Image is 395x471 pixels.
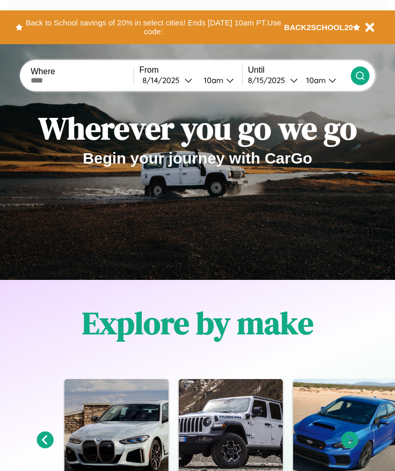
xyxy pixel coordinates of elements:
button: 8/14/2025 [139,75,195,86]
div: 8 / 15 / 2025 [248,75,290,85]
button: Back to School savings of 20% in select cities! Ends [DATE] 10am PT.Use code: [23,16,284,39]
label: Where [31,67,134,76]
label: From [139,65,242,75]
h1: Explore by make [82,302,313,344]
label: Until [248,65,351,75]
b: BACK2SCHOOL20 [284,23,353,32]
div: 10am [199,75,226,85]
div: 8 / 14 / 2025 [142,75,185,85]
div: 10am [301,75,328,85]
button: 10am [298,75,351,86]
button: 10am [195,75,242,86]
